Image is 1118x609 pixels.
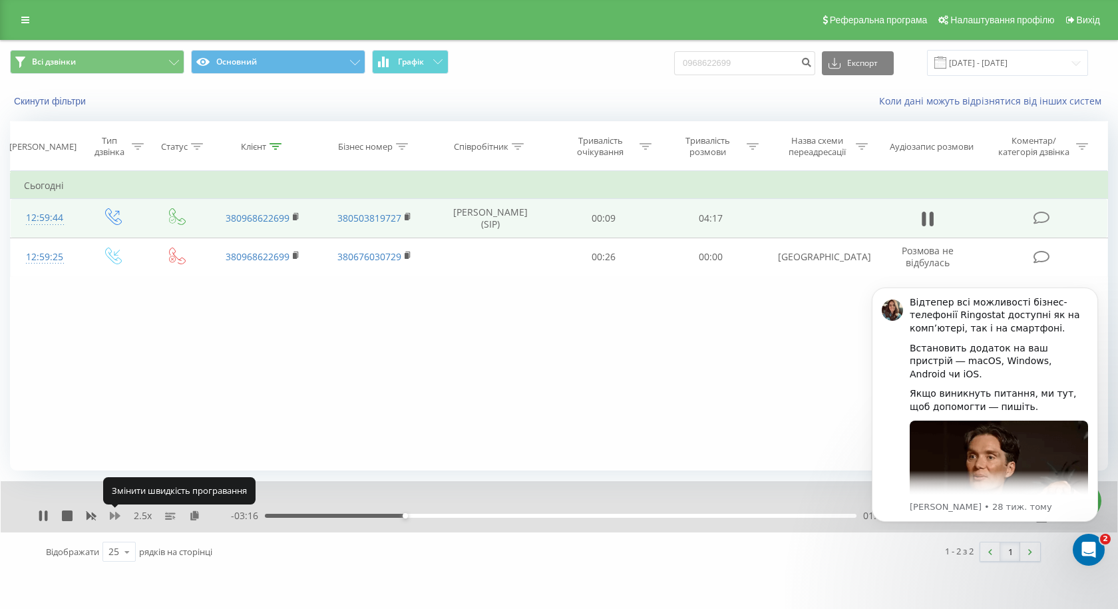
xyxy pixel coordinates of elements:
td: 00:00 [657,238,765,276]
button: Основний [191,50,365,74]
input: Пошук за номером [674,51,815,75]
div: Клієнт [241,141,266,152]
a: 380676030729 [337,250,401,263]
td: 04:17 [657,199,765,238]
div: Статус [161,141,188,152]
span: Відображати [46,546,99,558]
span: Розмова не відбулась [902,244,954,269]
div: Accessibility label [403,513,408,518]
a: 380503819727 [337,212,401,224]
div: 1 - 2 з 2 [945,544,974,558]
iframe: Intercom live chat [1073,534,1105,566]
td: 00:26 [550,238,657,276]
a: 380968622699 [226,212,289,224]
div: Співробітник [454,141,508,152]
span: - 03:16 [231,509,265,522]
div: Змінити швидкість програвання [103,477,256,504]
iframe: Intercom notifications повідомлення [852,276,1118,530]
span: Реферальна програма [830,15,928,25]
a: Коли дані можуть відрізнятися вiд інших систем [879,95,1108,107]
td: [GEOGRAPHIC_DATA] [765,238,876,276]
div: Аудіозапис розмови [890,141,974,152]
a: 380968622699 [226,250,289,263]
span: Графік [398,57,424,67]
div: 12:59:44 [24,205,66,231]
td: 00:09 [550,199,657,238]
a: 1 [1000,542,1020,561]
div: Коментар/категорія дзвінка [995,135,1073,158]
span: Всі дзвінки [32,57,76,67]
button: Скинути фільтри [10,95,93,107]
span: 2 [1100,534,1111,544]
div: Тривалість розмови [672,135,743,158]
td: Сьогодні [11,172,1108,199]
span: рядків на сторінці [139,546,212,558]
button: Всі дзвінки [10,50,184,74]
div: Назва схеми переадресації [781,135,852,158]
button: Графік [372,50,449,74]
div: 12:59:25 [24,244,66,270]
span: 2.5 x [134,509,152,522]
span: Вихід [1077,15,1100,25]
button: Експорт [822,51,894,75]
div: Бізнес номер [338,141,393,152]
div: Тривалість очікування [565,135,636,158]
span: Налаштування профілю [950,15,1054,25]
div: [PERSON_NAME] [9,141,77,152]
div: 25 [108,545,119,558]
td: [PERSON_NAME] (SIP) [431,199,550,238]
div: Тип дзвінка [91,135,128,158]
